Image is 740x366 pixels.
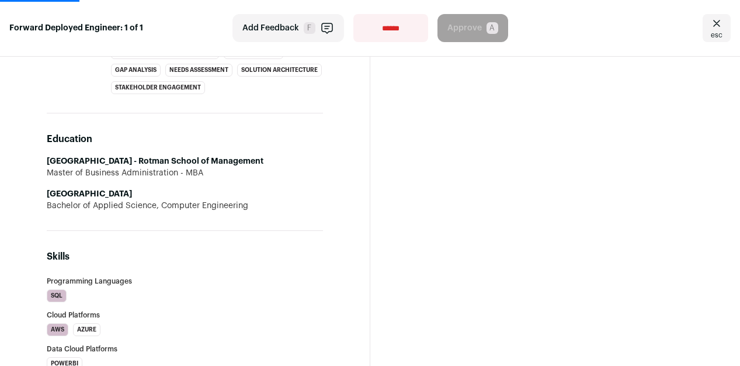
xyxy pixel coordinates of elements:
strong: [GEOGRAPHIC_DATA] [47,190,132,198]
h2: Skills [47,250,323,264]
strong: [GEOGRAPHIC_DATA] - Rotman School of Management [47,157,263,165]
h3: Programming Languages [47,278,323,285]
div: Master of Business Administration - MBA [47,167,323,179]
li: Azure [73,323,100,336]
span: esc [711,30,722,40]
li: AWS [47,323,68,336]
li: Stakeholder engagement [111,81,205,94]
h3: Data Cloud Platforms [47,346,323,353]
li: Gap analysis [111,64,161,77]
h3: Cloud Platforms [47,312,323,319]
li: Needs assessment [165,64,232,77]
span: F [304,22,315,34]
li: Solution architecture [237,64,322,77]
strong: Forward Deployed Engineer: 1 of 1 [9,22,143,34]
div: Bachelor of Applied Science, Computer Engineering [47,200,323,212]
button: Add Feedback F [232,14,344,42]
li: SQL [47,289,67,302]
h2: Education [47,132,323,146]
a: Close [703,14,731,42]
span: Add Feedback [242,22,299,34]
